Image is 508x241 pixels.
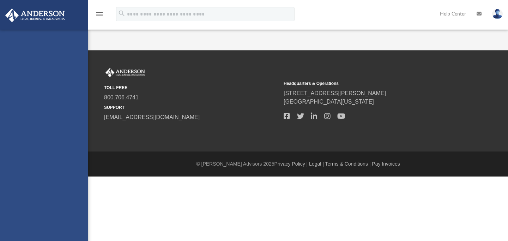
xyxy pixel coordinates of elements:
[95,10,104,18] i: menu
[309,161,324,167] a: Legal |
[118,10,126,17] i: search
[104,114,200,120] a: [EMAIL_ADDRESS][DOMAIN_NAME]
[3,8,67,22] img: Anderson Advisors Platinum Portal
[284,80,458,87] small: Headquarters & Operations
[104,68,146,77] img: Anderson Advisors Platinum Portal
[104,104,279,111] small: SUPPORT
[372,161,400,167] a: Pay Invoices
[274,161,308,167] a: Privacy Policy |
[104,85,279,91] small: TOLL FREE
[284,99,374,105] a: [GEOGRAPHIC_DATA][US_STATE]
[88,160,508,168] div: © [PERSON_NAME] Advisors 2025
[95,13,104,18] a: menu
[492,9,503,19] img: User Pic
[104,94,139,100] a: 800.706.4741
[325,161,371,167] a: Terms & Conditions |
[284,90,386,96] a: [STREET_ADDRESS][PERSON_NAME]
